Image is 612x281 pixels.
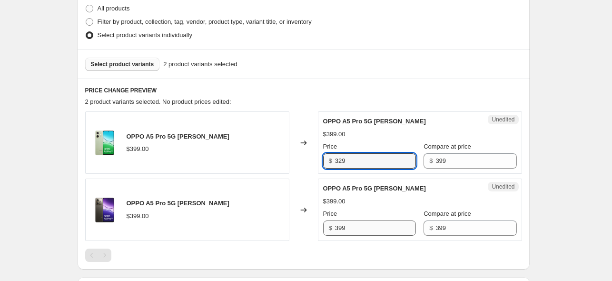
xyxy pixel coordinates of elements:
span: Filter by product, collection, tag, vendor, product type, variant title, or inventory [98,18,312,25]
span: Select product variants [91,60,154,68]
button: Select product variants [85,58,160,71]
span: Price [323,210,337,217]
span: 2 product variants selected. No product prices edited: [85,98,231,105]
img: 1.OPPO_A5_Pro_Productimages_OliveGreen_Front_Back_RGB_80x.png [90,129,119,157]
span: Select product variants individually [98,31,192,39]
span: 2 product variants selected [163,60,237,69]
span: $ [329,157,332,164]
span: $ [429,224,433,231]
span: OPPO A5 Pro 5G [PERSON_NAME] [323,118,426,125]
span: OPPO A5 Pro 5G [PERSON_NAME] [127,133,229,140]
img: 1.OPPO_A5_Pro_Productimages_MochaBrown_Front_Back_RGB_80x.png [90,196,119,224]
div: $399.00 [127,144,149,154]
h6: PRICE CHANGE PREVIEW [85,87,522,94]
span: $ [429,157,433,164]
div: $399.00 [323,197,345,206]
span: Compare at price [424,143,471,150]
span: Price [323,143,337,150]
span: OPPO A5 Pro 5G [PERSON_NAME] [323,185,426,192]
div: $399.00 [127,211,149,221]
span: All products [98,5,130,12]
nav: Pagination [85,249,111,262]
span: Compare at price [424,210,471,217]
div: $399.00 [323,130,345,139]
span: OPPO A5 Pro 5G [PERSON_NAME] [127,200,229,207]
span: Unedited [492,183,514,191]
span: $ [329,224,332,231]
span: Unedited [492,116,514,123]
